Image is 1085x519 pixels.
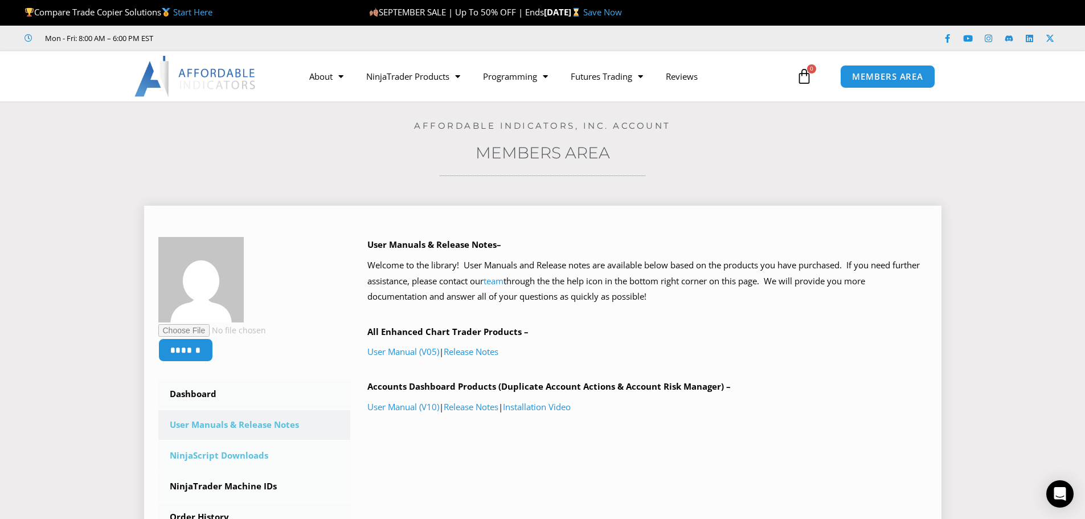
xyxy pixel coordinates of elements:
a: Installation Video [503,401,571,412]
p: | | [367,399,927,415]
a: Affordable Indicators, Inc. Account [414,120,671,131]
b: Accounts Dashboard Products (Duplicate Account Actions & Account Risk Manager) – [367,381,731,392]
b: All Enhanced Chart Trader Products – [367,326,529,337]
nav: Menu [298,63,793,89]
a: Release Notes [444,401,498,412]
span: SEPTEMBER SALE | Up To 50% OFF | Ends [369,6,544,18]
a: Reviews [654,63,709,89]
a: User Manual (V10) [367,401,439,412]
a: Dashboard [158,379,351,409]
span: MEMBERS AREA [852,72,923,81]
img: ⌛ [572,8,580,17]
b: User Manuals & Release Notes– [367,239,501,250]
a: User Manuals & Release Notes [158,410,351,440]
img: 🥇 [162,8,170,17]
div: Open Intercom Messenger [1046,480,1074,508]
a: NinjaTrader Machine IDs [158,472,351,501]
a: About [298,63,355,89]
img: LogoAI | Affordable Indicators – NinjaTrader [134,56,257,97]
a: User Manual (V05) [367,346,439,357]
a: team [484,275,503,287]
strong: [DATE] [544,6,583,18]
a: 0 [779,60,829,93]
a: MEMBERS AREA [840,65,935,88]
img: f1bc39945039b85b625fe72e433bcab1334dd4c050beeeae3b1be031f17f2488 [158,237,244,322]
a: Release Notes [444,346,498,357]
img: 🍂 [370,8,378,17]
a: Futures Trading [559,63,654,89]
a: NinjaScript Downloads [158,441,351,471]
a: NinjaTrader Products [355,63,472,89]
span: Compare Trade Copier Solutions [24,6,212,18]
span: Mon - Fri: 8:00 AM – 6:00 PM EST [42,31,153,45]
a: Save Now [583,6,622,18]
iframe: Customer reviews powered by Trustpilot [169,32,340,44]
a: Start Here [173,6,212,18]
a: Programming [472,63,559,89]
a: Members Area [476,143,610,162]
p: | [367,344,927,360]
span: 0 [807,64,816,73]
p: Welcome to the library! User Manuals and Release notes are available below based on the products ... [367,258,927,305]
img: 🏆 [25,8,34,17]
